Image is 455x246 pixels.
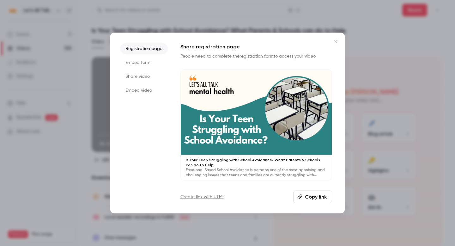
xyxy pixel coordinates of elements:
[330,35,342,48] button: Close
[293,190,332,203] button: Copy link
[180,43,332,51] h1: Share registration page
[120,57,168,68] li: Embed form
[180,53,332,59] p: People need to complete the to access your video
[120,43,168,54] li: Registration page
[186,167,327,177] p: Emotional Based School Avoidance is perhaps one of the most agonising and challenging issues that...
[120,85,168,96] li: Embed video
[180,194,224,200] a: Create link with UTMs
[180,70,332,181] a: Is Your Teen Struggling with School Avoidance? What Parents & Schools can do to Help.Emotional Ba...
[240,54,274,58] a: registration form
[120,71,168,82] li: Share video
[186,157,327,167] p: Is Your Teen Struggling with School Avoidance? What Parents & Schools can do to Help.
